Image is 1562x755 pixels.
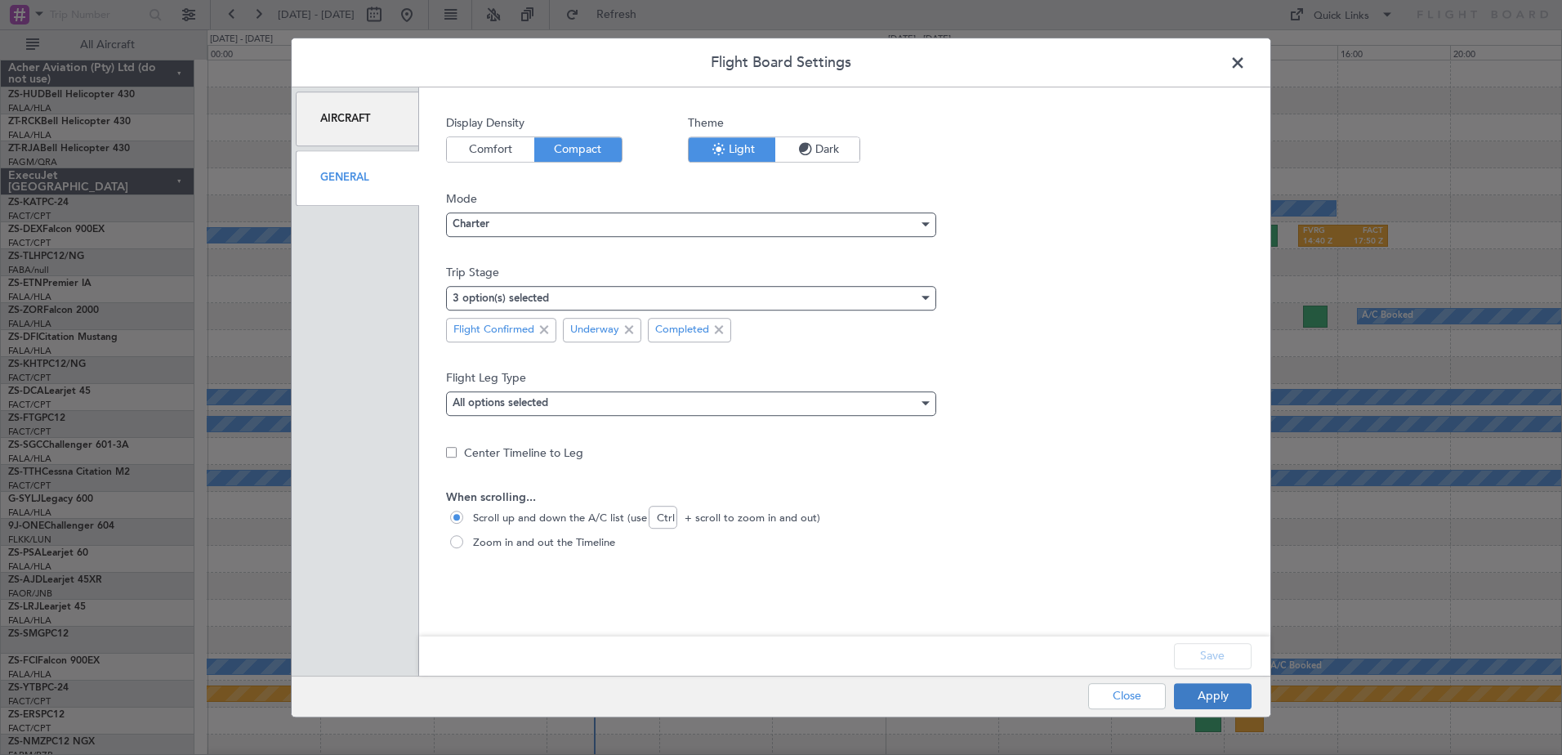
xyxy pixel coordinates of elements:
[655,322,709,338] span: Completed
[446,489,1243,507] span: When scrolling...
[453,322,534,338] span: Flight Confirmed
[1174,683,1252,709] button: Apply
[689,137,775,162] button: Light
[296,150,419,205] div: General
[296,92,419,146] div: Aircraft
[447,137,534,162] button: Comfort
[453,220,489,230] span: Charter
[466,535,615,552] span: Zoom in and out the Timeline
[466,511,820,527] span: Scroll up and down the A/C list (use Ctrl + scroll to zoom in and out)
[775,137,859,162] button: Dark
[453,399,548,409] mat-select-trigger: All options selected
[570,322,619,338] span: Underway
[292,38,1270,87] header: Flight Board Settings
[446,369,1243,386] span: Flight Leg Type
[534,137,622,162] button: Compact
[688,114,860,132] span: Theme
[1088,683,1166,709] button: Close
[464,445,583,462] label: Center Timeline to Leg
[446,190,1243,208] span: Mode
[446,264,1243,281] span: Trip Stage
[446,114,623,132] span: Display Density
[453,293,549,304] mat-select-trigger: 3 option(s) selected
